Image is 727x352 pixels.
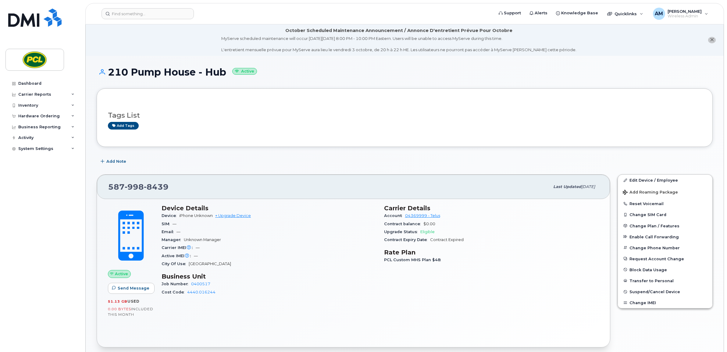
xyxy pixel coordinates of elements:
span: Send Message [118,285,149,291]
span: Contract balance [384,222,423,226]
span: Active IMEI [162,254,194,258]
span: Add Roaming Package [623,190,678,196]
a: 0400517 [191,282,210,286]
span: Suspend/Cancel Device [629,290,680,294]
span: — [173,222,176,226]
span: — [176,229,180,234]
span: 587 [108,182,169,191]
h3: Carrier Details [384,204,599,212]
span: Active [115,271,128,277]
h3: Device Details [162,204,377,212]
span: Email [162,229,176,234]
button: Transfer to Personal [618,275,712,286]
span: iPhone Unknown [179,213,213,218]
span: Contract Expiry Date [384,237,430,242]
span: Carrier IMEI [162,245,196,250]
span: [GEOGRAPHIC_DATA] [189,261,231,266]
span: Add Note [106,158,126,164]
a: + Upgrade Device [215,213,251,218]
h3: Tags List [108,112,701,119]
a: Edit Device / Employee [618,175,712,186]
button: Request Account Change [618,253,712,264]
span: — [196,245,200,250]
button: Change Phone Number [618,242,712,253]
span: used [127,299,140,304]
span: 0.00 Bytes [108,307,131,311]
small: Active [232,68,257,75]
span: [DATE] [581,184,595,189]
button: Change IMEI [618,297,712,308]
span: Upgrade Status [384,229,420,234]
a: Add tags [108,122,139,130]
div: October Scheduled Maintenance Announcement / Annonce D'entretient Prévue Pour Octobre [285,27,512,34]
span: City Of Use [162,261,189,266]
div: MyServe scheduled maintenance will occur [DATE][DATE] 8:00 PM - 10:00 PM Eastern. Users will be u... [221,36,576,53]
span: 998 [125,182,144,191]
button: Reset Voicemail [618,198,712,209]
span: Cost Code [162,290,187,294]
span: Eligible [420,229,435,234]
span: PCL Custom MHS Plan $48 [384,258,444,262]
a: 4440.016244 [187,290,216,294]
h3: Business Unit [162,273,377,280]
span: 8439 [144,182,169,191]
button: Send Message [108,283,155,294]
span: SIM [162,222,173,226]
button: Add Roaming Package [618,186,712,198]
button: Enable Call Forwarding [618,231,712,242]
h1: 210 Pump House - Hub [97,67,713,77]
span: Device [162,213,179,218]
button: Change SIM Card [618,209,712,220]
button: Block Data Usage [618,264,712,275]
button: Change Plan / Features [618,220,712,231]
span: Last updated [553,184,581,189]
button: close notification [708,37,716,43]
a: 04369999 - Telus [405,213,440,218]
button: Add Note [97,156,131,167]
span: Change Plan / Features [629,223,679,228]
span: Unknown Manager [184,237,221,242]
span: $0.00 [423,222,435,226]
span: Job Number [162,282,191,286]
span: Contract Expired [430,237,464,242]
h3: Rate Plan [384,249,599,256]
span: — [194,254,198,258]
span: Account [384,213,405,218]
span: 51.13 GB [108,299,127,304]
span: Manager [162,237,184,242]
button: Suspend/Cancel Device [618,286,712,297]
span: Enable Call Forwarding [629,234,679,239]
